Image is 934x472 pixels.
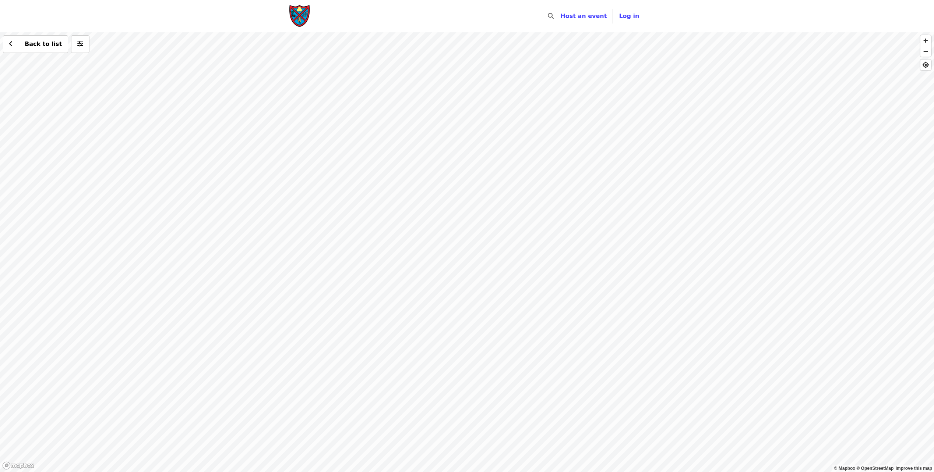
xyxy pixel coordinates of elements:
[896,466,932,471] a: Map feedback
[289,4,311,28] img: Society of St. Andrew - Home
[856,466,894,471] a: OpenStreetMap
[920,35,931,46] button: Zoom In
[920,46,931,57] button: Zoom Out
[9,40,13,47] i: chevron-left icon
[834,466,856,471] a: Mapbox
[25,40,62,47] span: Back to list
[3,35,68,53] button: Back to list
[558,7,564,25] input: Search
[619,12,639,19] span: Log in
[2,461,35,470] a: Mapbox logo
[920,60,931,70] button: Find My Location
[613,9,645,24] button: Log in
[77,40,83,47] i: sliders-h icon
[548,12,554,19] i: search icon
[560,12,607,19] a: Host an event
[71,35,89,53] button: More filters (0 selected)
